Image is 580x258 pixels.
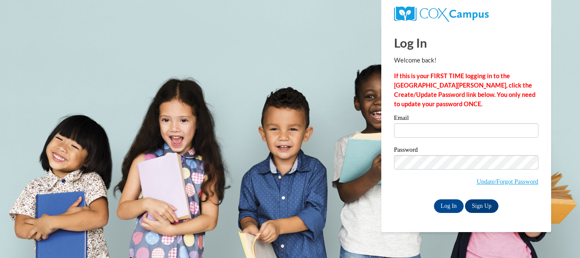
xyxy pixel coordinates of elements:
a: Sign Up [465,199,498,213]
a: Update/Forgot Password [477,178,538,185]
input: Log In [434,199,464,213]
h1: Log In [394,34,538,51]
strong: If this is your FIRST TIME logging in to the [GEOGRAPHIC_DATA][PERSON_NAME], click the Create/Upd... [394,72,535,108]
p: Welcome back! [394,56,538,65]
a: COX Campus [394,10,489,17]
img: COX Campus [394,6,489,22]
label: Email [394,115,538,123]
label: Password [394,147,538,155]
